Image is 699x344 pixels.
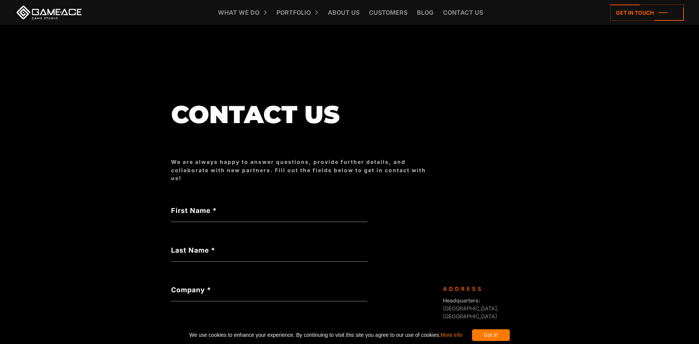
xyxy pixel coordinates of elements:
label: Last Name * [171,245,367,255]
div: Address [443,285,522,293]
a: More info [440,332,462,338]
span: [GEOGRAPHIC_DATA], [GEOGRAPHIC_DATA] [443,297,498,319]
strong: Headquarters: [443,297,480,304]
div: Got it! [472,329,510,341]
label: First Name * [171,205,367,216]
label: Company * [171,285,367,295]
label: Email * [171,324,367,335]
span: We use cookies to enhance your experience. By continuing to visit this site you agree to our use ... [189,329,462,341]
div: We are always happy to answer questions, provide further details, and collaborate with new partne... [171,158,435,182]
h1: Contact us [171,101,435,128]
a: Get in touch [610,5,684,21]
